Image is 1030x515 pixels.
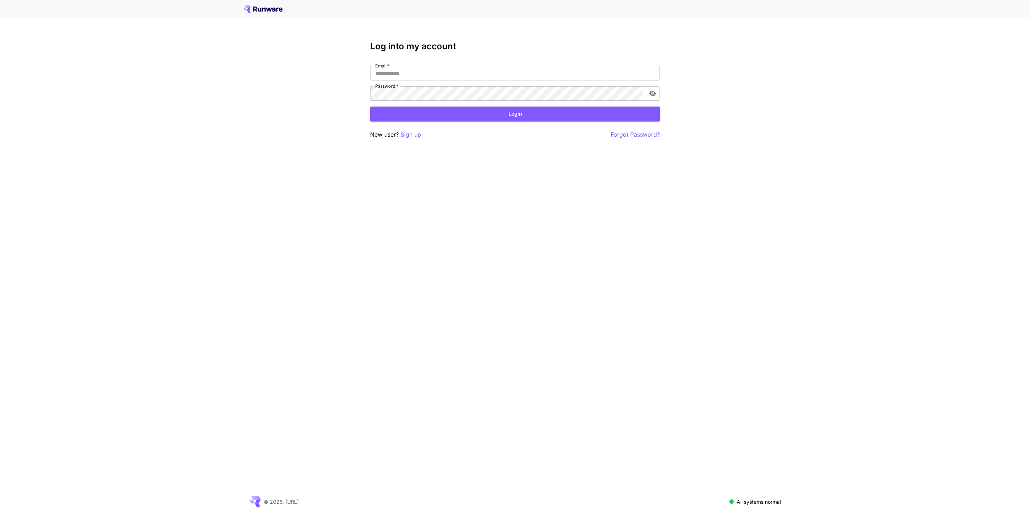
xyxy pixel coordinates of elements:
label: Email [375,63,389,69]
button: toggle password visibility [646,87,659,100]
label: Password [375,83,398,89]
p: All systems normal [737,498,781,506]
h3: Log into my account [370,41,660,51]
button: Sign up [401,130,421,139]
button: Forgot Password? [611,130,660,139]
p: New user? [370,130,421,139]
p: © 2025, [URL] [264,498,299,506]
button: Login [370,107,660,121]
